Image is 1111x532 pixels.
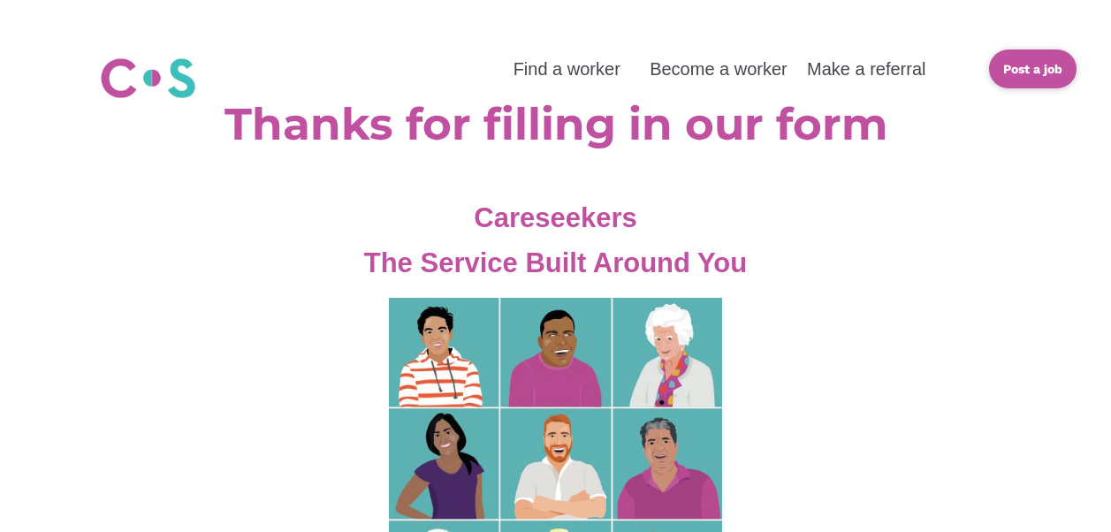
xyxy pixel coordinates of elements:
a: Become a worker [650,59,788,79]
a: Find a worker [514,59,620,79]
a: Post a job [989,49,1077,88]
b: Post a job [1003,62,1062,76]
b: Thanks for filling in our form [224,97,887,151]
span: Careseekers The Service Built Around You [364,202,748,278]
a: Make a referral [807,59,926,79]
